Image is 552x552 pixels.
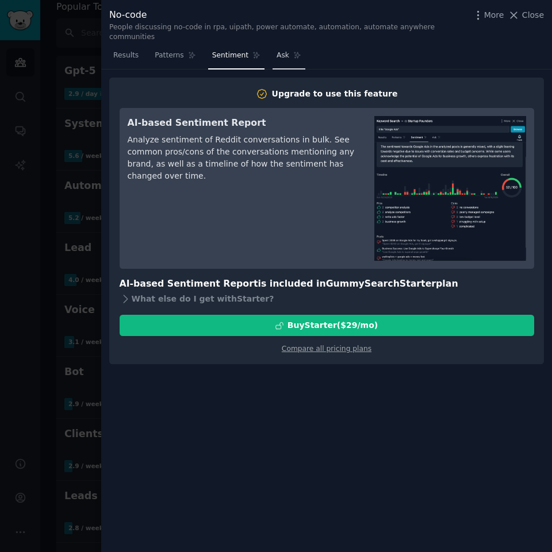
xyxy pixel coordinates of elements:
span: Patterns [155,51,183,61]
span: GummySearch Starter [326,278,436,289]
span: Results [113,51,139,61]
button: More [472,9,504,21]
div: Analyze sentiment of Reddit conversations in bulk. See common pros/cons of the conversations ment... [128,134,358,182]
div: Upgrade to use this feature [272,88,398,100]
a: Sentiment [208,47,264,70]
img: AI-based Sentiment Report [374,116,526,261]
a: Results [109,47,143,70]
span: Sentiment [212,51,248,61]
span: More [484,9,504,21]
h3: AI-based Sentiment Report [128,116,358,130]
a: Ask [273,47,305,70]
span: Close [522,9,544,21]
div: What else do I get with Starter ? [120,291,534,307]
button: Close [508,9,544,21]
div: People discussing no-code in rpa, uipath, power automate, automation, automate anywhere communities [109,22,466,43]
span: Ask [277,51,289,61]
a: Compare all pricing plans [282,345,371,353]
button: BuyStarter($29/mo) [120,315,534,336]
div: No-code [109,8,466,22]
div: Buy Starter ($ 29 /mo ) [287,319,378,331]
a: Patterns [151,47,200,70]
h3: AI-based Sentiment Report is included in plan [120,277,534,291]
